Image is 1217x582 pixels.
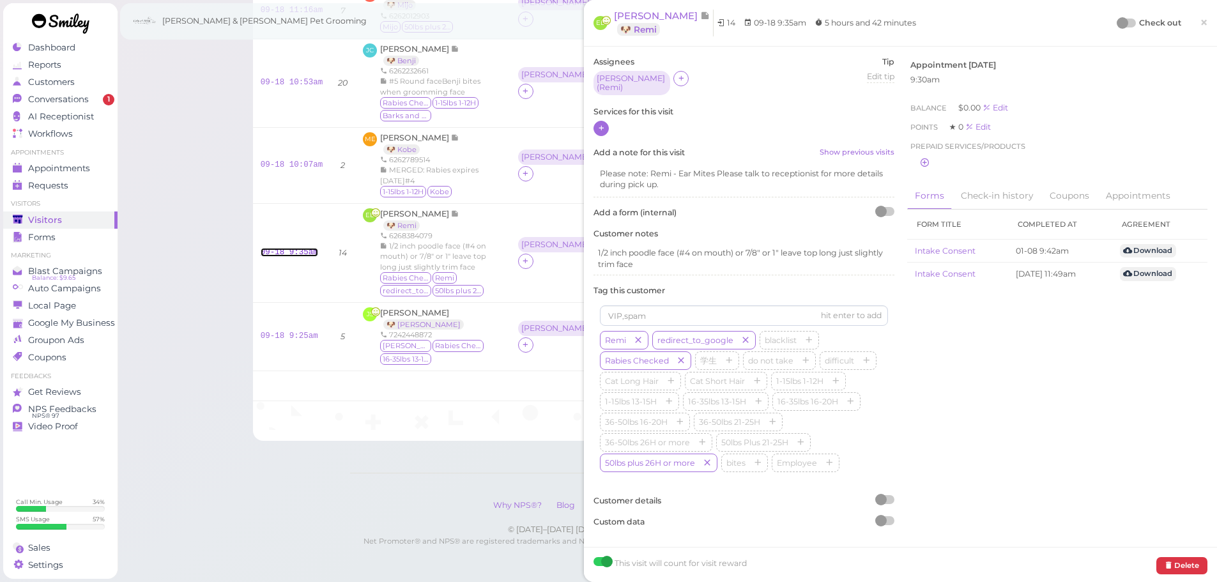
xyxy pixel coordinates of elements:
a: Coupons [3,349,118,366]
li: Appointments [3,148,118,157]
label: Appointment [DATE] [910,59,996,71]
span: JS [363,307,377,321]
div: [PERSON_NAME] ( Remi ) [597,74,667,92]
span: Rabies Checked [380,272,431,284]
button: Delete [1156,557,1207,574]
span: Groupon Ads [28,335,84,346]
a: Google My Business [3,314,118,332]
a: Intake Consent [915,269,976,279]
span: EE [363,208,377,222]
div: 6262232661 [380,66,502,76]
a: [PERSON_NAME] 🐶 Kobe [380,133,459,154]
span: Remi [602,335,629,345]
span: [PERSON_NAME] [380,209,451,218]
a: Requests [3,177,118,194]
span: ME [363,132,377,146]
span: JC [363,43,377,57]
span: 16-35lbs 13-15H [380,353,431,365]
a: Appointments [1098,183,1178,210]
a: Forms [3,229,118,246]
span: Customers [28,77,75,88]
label: Check out [1139,17,1181,29]
a: Why NPS®? [487,500,548,510]
li: Feedbacks [3,372,118,381]
span: Cat Short Hair [687,376,747,386]
span: Note [451,209,459,218]
span: Kobe [427,186,452,197]
div: SMS Usage [16,515,50,523]
div: 6268384079 [380,231,502,241]
span: MERGED: Rabies expires [DATE]#4 [380,165,478,185]
span: Video Proof [28,421,78,432]
div: [PERSON_NAME] ( Benji ) [521,70,592,79]
span: [PERSON_NAME] & [PERSON_NAME] Pet Grooming [162,3,367,39]
span: 1-15lbs 1-12H [774,376,826,386]
span: Note [451,44,459,54]
a: Blog [550,500,581,510]
a: Download [1120,244,1176,257]
div: [PERSON_NAME] ( [PERSON_NAME] ) [521,324,592,333]
label: Add a note for this visit [593,147,894,158]
span: AI Receptionist [28,111,94,122]
a: 09-18 9:25am [261,332,318,341]
span: 16-35lbs 16-20H [775,397,841,406]
span: Employee [774,458,820,468]
a: Sales [3,539,118,556]
div: [PERSON_NAME] ( Kobe ) [521,153,592,162]
a: Privacy [583,500,625,510]
i: 5 [341,332,345,341]
h5: 🎉 Total 7 visits [DATE]. [261,381,1073,390]
span: difficult [822,356,857,365]
span: Note [700,10,710,22]
i: 20 [338,78,348,88]
span: 50lbs Plus 21-25H [719,438,791,447]
span: Rabies Checked [380,97,431,109]
a: Blast Campaigns Balance: $9.65 [3,263,118,280]
a: 09-18 9:35am [261,248,318,257]
span: Prepaid services/products [910,140,1025,153]
span: bites [724,458,748,468]
div: Please note: Remi - Ear Mites Please talk to receptionist for more details during pick up. [593,162,894,197]
a: Edit [983,103,1008,112]
span: redirect_to_google [655,335,736,345]
div: [PERSON_NAME] (Remi) [518,237,598,254]
span: Balance [910,103,949,112]
div: Call Min. Usage [16,498,63,506]
a: Forms [907,183,952,210]
span: [PERSON_NAME] [614,10,700,22]
span: Edit tip [867,72,894,81]
span: do not take [746,356,796,365]
a: Local Page [3,297,118,314]
span: Coupons [28,352,66,363]
label: Add a form (internal) [593,207,894,218]
a: 🐶 [PERSON_NAME] [383,319,464,330]
span: Blast Campaigns [28,266,102,277]
label: Custom data [593,516,894,528]
a: Check-in history [953,183,1041,210]
label: Services for this visit [593,106,894,118]
span: 36-50lbs 16-20H [602,417,670,427]
th: Agreement [1112,210,1207,240]
span: Barks and Sensitive [380,110,431,121]
span: $0.00 [958,103,983,112]
a: Conversations 1 [3,91,118,108]
span: 50lbs plus 26H or more [602,458,698,468]
span: ★ 0 [949,122,965,132]
div: This visit will count for visit reward [615,557,747,574]
span: 1-15lbs 13-15H [602,397,659,406]
li: Marketing [3,251,118,260]
li: Visitors [3,199,118,208]
span: 1-15lbs 1-12H [432,97,478,109]
div: [PERSON_NAME] (Remi) [593,71,673,96]
a: Edit [965,122,991,132]
span: Forms [28,232,56,243]
span: Balance: $9.65 [32,273,75,283]
span: Rabies Checked [432,340,484,351]
span: Conversations [28,94,89,105]
label: Customer notes [593,228,894,240]
a: 09-18 10:53am [261,78,323,87]
div: © [DATE]–[DATE] [DOMAIN_NAME], Smiley is a product of Smiley Science Lab Inc. [350,524,983,535]
span: [PERSON_NAME] [380,44,451,54]
span: 14 [727,18,735,27]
